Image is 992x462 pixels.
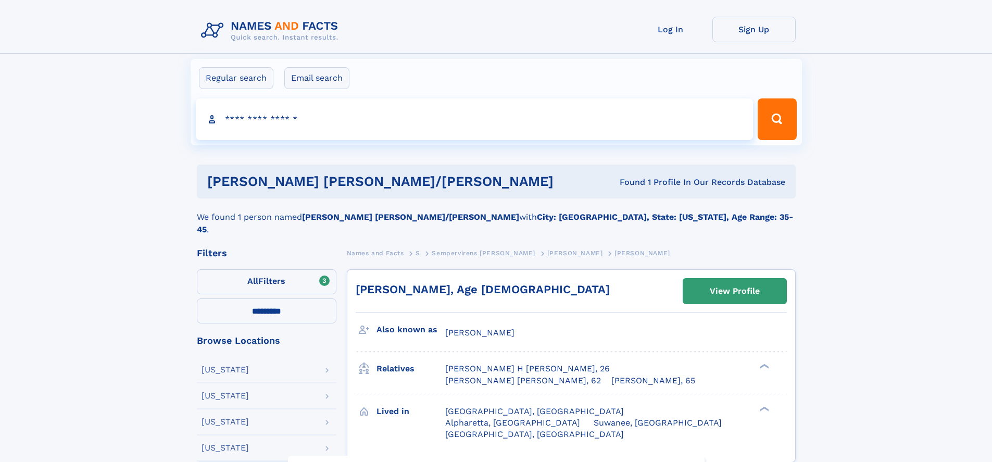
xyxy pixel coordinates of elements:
div: [US_STATE] [202,366,249,374]
a: S [416,246,420,259]
a: [PERSON_NAME], Age [DEMOGRAPHIC_DATA] [356,283,610,296]
span: Sempervirens [PERSON_NAME] [432,249,535,257]
div: Filters [197,248,336,258]
div: View Profile [710,279,760,303]
span: All [247,276,258,286]
a: [PERSON_NAME] [PERSON_NAME], 62 [445,375,601,386]
label: Regular search [199,67,273,89]
a: [PERSON_NAME] [547,246,603,259]
div: Browse Locations [197,336,336,345]
a: Names and Facts [347,246,404,259]
div: [US_STATE] [202,392,249,400]
b: [PERSON_NAME] [PERSON_NAME]/[PERSON_NAME] [302,212,519,222]
h3: Lived in [376,403,445,420]
span: [PERSON_NAME] [614,249,670,257]
span: Suwanee, [GEOGRAPHIC_DATA] [594,418,722,428]
a: Log In [629,17,712,42]
label: Filters [197,269,336,294]
span: S [416,249,420,257]
a: Sign Up [712,17,796,42]
div: ❯ [757,405,770,412]
a: [PERSON_NAME] H [PERSON_NAME], 26 [445,363,610,374]
input: search input [196,98,754,140]
img: Logo Names and Facts [197,17,347,45]
button: Search Button [758,98,796,140]
div: [US_STATE] [202,418,249,426]
h3: Also known as [376,321,445,339]
a: View Profile [683,279,786,304]
span: Alpharetta, [GEOGRAPHIC_DATA] [445,418,580,428]
b: City: [GEOGRAPHIC_DATA], State: [US_STATE], Age Range: 35-45 [197,212,793,234]
a: [PERSON_NAME], 65 [611,375,695,386]
div: [US_STATE] [202,444,249,452]
div: ❯ [757,363,770,370]
span: [PERSON_NAME] [547,249,603,257]
span: [GEOGRAPHIC_DATA], [GEOGRAPHIC_DATA] [445,406,624,416]
a: Sempervirens [PERSON_NAME] [432,246,535,259]
h3: Relatives [376,360,445,378]
div: We found 1 person named with . [197,198,796,236]
label: Email search [284,67,349,89]
span: [PERSON_NAME] [445,328,514,338]
span: [GEOGRAPHIC_DATA], [GEOGRAPHIC_DATA] [445,429,624,439]
h1: [PERSON_NAME] [PERSON_NAME]/[PERSON_NAME] [207,175,587,188]
div: Found 1 Profile In Our Records Database [586,177,785,188]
